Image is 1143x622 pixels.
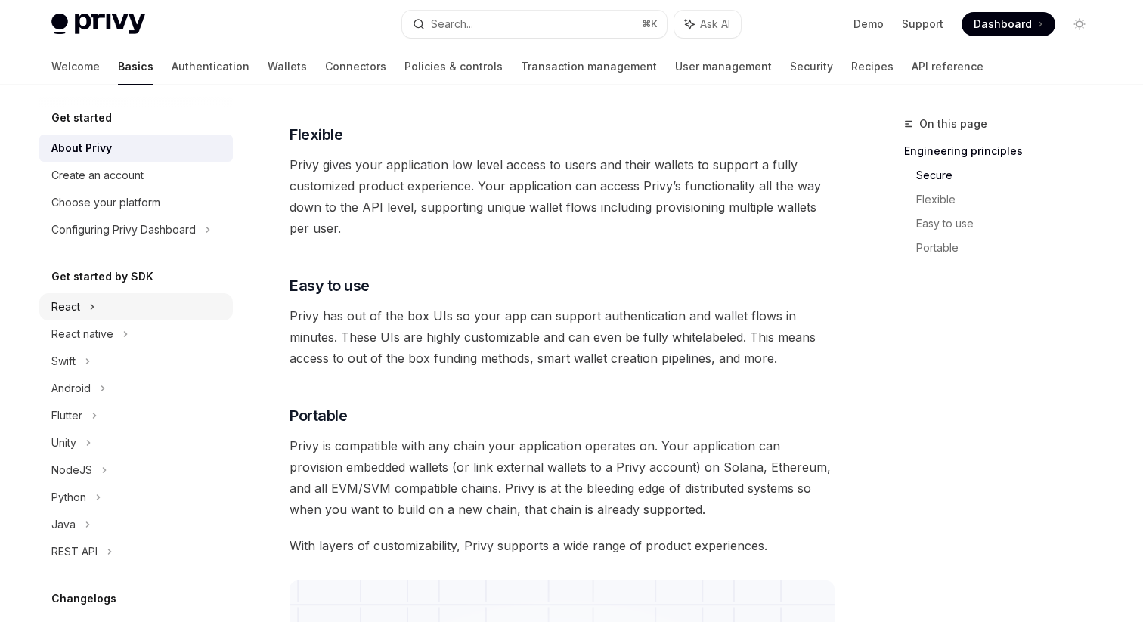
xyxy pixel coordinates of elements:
[431,15,473,33] div: Search...
[51,407,82,425] div: Flutter
[51,515,76,534] div: Java
[912,48,983,85] a: API reference
[290,154,835,239] span: Privy gives your application low level access to users and their wallets to support a fully custo...
[268,48,307,85] a: Wallets
[325,48,386,85] a: Connectors
[916,236,1104,260] a: Portable
[790,48,833,85] a: Security
[51,298,80,316] div: React
[51,109,112,127] h5: Get started
[674,11,741,38] button: Ask AI
[916,163,1104,187] a: Secure
[404,48,503,85] a: Policies & controls
[172,48,249,85] a: Authentication
[851,48,894,85] a: Recipes
[402,11,667,38] button: Search...⌘K
[700,17,730,32] span: Ask AI
[642,18,658,30] span: ⌘ K
[118,48,153,85] a: Basics
[904,139,1104,163] a: Engineering principles
[919,115,987,133] span: On this page
[675,48,772,85] a: User management
[902,17,943,32] a: Support
[290,124,342,145] span: Flexible
[51,139,112,157] div: About Privy
[290,305,835,369] span: Privy has out of the box UIs so your app can support authentication and wallet flows in minutes. ...
[853,17,884,32] a: Demo
[51,352,76,370] div: Swift
[51,590,116,608] h5: Changelogs
[290,435,835,520] span: Privy is compatible with any chain your application operates on. Your application can provision e...
[51,268,153,286] h5: Get started by SDK
[916,187,1104,212] a: Flexible
[1067,12,1092,36] button: Toggle dark mode
[51,434,76,452] div: Unity
[290,275,370,296] span: Easy to use
[51,379,91,398] div: Android
[39,189,233,216] a: Choose your platform
[39,135,233,162] a: About Privy
[962,12,1055,36] a: Dashboard
[51,488,86,506] div: Python
[521,48,657,85] a: Transaction management
[51,193,160,212] div: Choose your platform
[290,535,835,556] span: With layers of customizability, Privy supports a wide range of product experiences.
[51,166,144,184] div: Create an account
[39,162,233,189] a: Create an account
[916,212,1104,236] a: Easy to use
[51,221,196,239] div: Configuring Privy Dashboard
[51,48,100,85] a: Welcome
[974,17,1032,32] span: Dashboard
[51,461,92,479] div: NodeJS
[51,543,98,561] div: REST API
[290,405,347,426] span: Portable
[51,14,145,35] img: light logo
[51,325,113,343] div: React native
